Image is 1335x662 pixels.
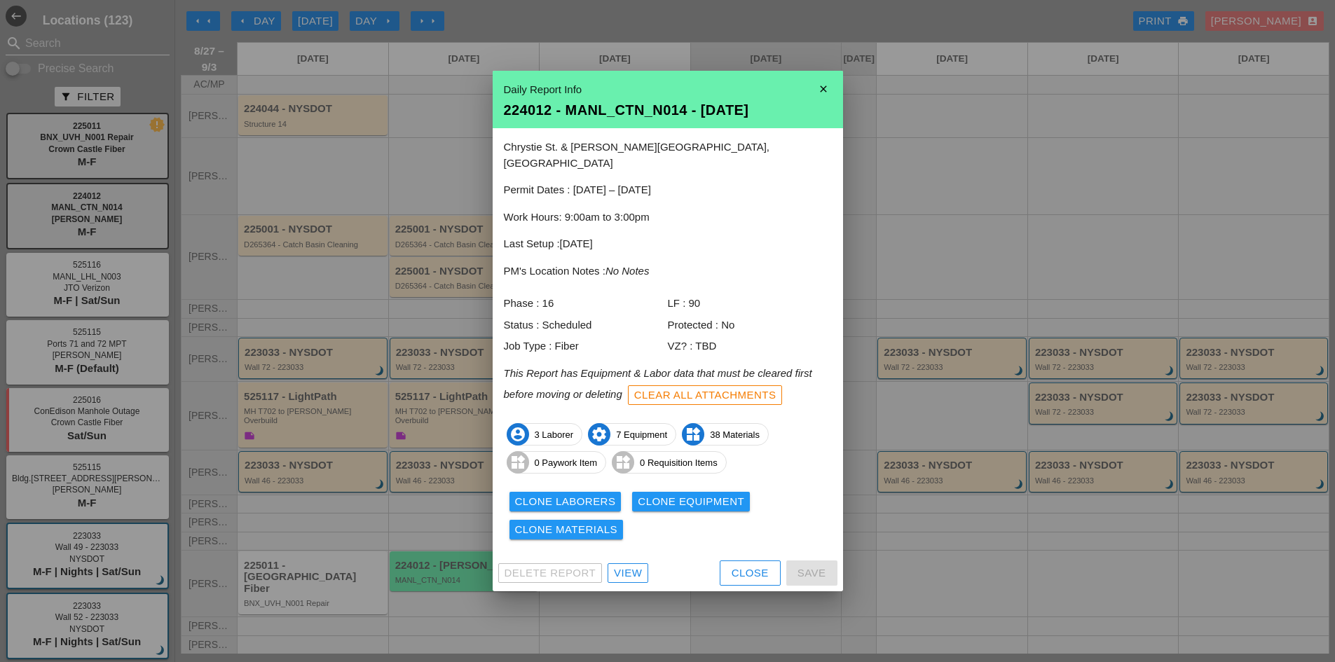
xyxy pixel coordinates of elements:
[504,367,812,400] i: This Report has Equipment & Labor data that must be cleared first before moving or deleting
[682,423,704,446] i: widgets
[504,103,832,117] div: 224012 - MANL_CTN_N014 - [DATE]
[504,317,668,333] div: Status : Scheduled
[504,82,832,98] div: Daily Report Info
[720,560,781,586] button: Close
[638,494,744,510] div: Clone Equipment
[507,451,606,474] span: 0 Paywork Item
[588,423,610,446] i: settings
[668,338,832,354] div: VZ? : TBD
[612,451,726,474] span: 0 Requisition Items
[612,451,634,474] i: widgets
[628,385,783,405] button: Clear All Attachments
[504,209,832,226] p: Work Hours: 9:00am to 3:00pm
[504,263,832,280] p: PM's Location Notes :
[683,423,768,446] span: 38 Materials
[632,492,750,511] button: Clone Equipment
[809,75,837,103] i: close
[634,387,776,404] div: Clear All Attachments
[507,423,582,446] span: 3 Laborer
[504,139,832,171] p: Chrystie St. & [PERSON_NAME][GEOGRAPHIC_DATA], [GEOGRAPHIC_DATA]
[668,317,832,333] div: Protected : No
[589,423,676,446] span: 7 Equipment
[504,338,668,354] div: Job Type : Fiber
[668,296,832,312] div: LF : 90
[509,492,622,511] button: Clone Laborers
[515,494,616,510] div: Clone Laborers
[509,520,624,539] button: Clone Materials
[504,236,832,252] p: Last Setup :
[507,423,529,446] i: account_circle
[515,522,618,538] div: Clone Materials
[504,296,668,312] div: Phase : 16
[507,451,529,474] i: widgets
[504,182,832,198] p: Permit Dates : [DATE] – [DATE]
[605,265,650,277] i: No Notes
[560,237,593,249] span: [DATE]
[608,563,648,583] a: View
[732,565,769,581] div: Close
[614,565,642,581] div: View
